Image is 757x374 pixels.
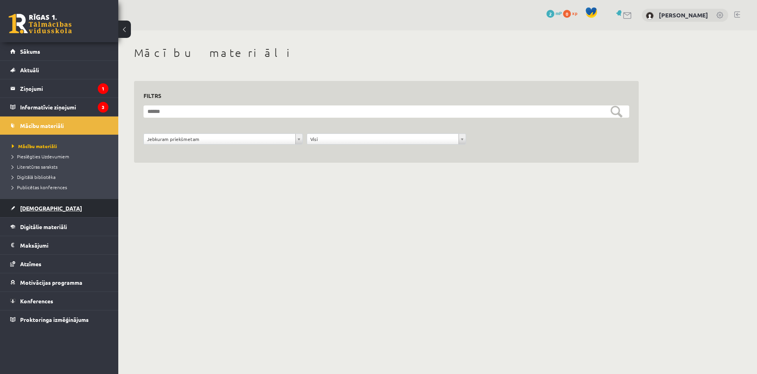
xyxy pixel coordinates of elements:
[134,46,639,60] h1: Mācību materiāli
[307,134,466,144] a: Visi
[556,10,562,16] span: mP
[310,134,455,144] span: Visi
[20,66,39,73] span: Aktuāli
[144,90,620,101] h3: Filtrs
[572,10,577,16] span: xp
[659,11,708,19] a: [PERSON_NAME]
[563,10,581,16] a: 0 xp
[546,10,554,18] span: 2
[10,255,108,273] a: Atzīmes
[12,184,67,190] span: Publicētas konferences
[144,134,302,144] a: Jebkuram priekšmetam
[10,273,108,291] a: Motivācijas programma
[20,98,108,116] legend: Informatīvie ziņojumi
[9,14,72,34] a: Rīgas 1. Tālmācības vidusskola
[20,223,67,230] span: Digitālie materiāli
[10,79,108,98] a: Ziņojumi1
[98,83,108,94] i: 1
[10,236,108,254] a: Maksājumi
[10,310,108,329] a: Proktoringa izmēģinājums
[98,102,108,113] i: 3
[20,316,89,323] span: Proktoringa izmēģinājums
[12,164,58,170] span: Literatūras saraksts
[10,42,108,60] a: Sākums
[10,117,108,135] a: Mācību materiāli
[20,297,53,304] span: Konferences
[12,153,110,160] a: Pieslēgties Uzdevumiem
[10,61,108,79] a: Aktuāli
[20,236,108,254] legend: Maksājumi
[12,143,57,149] span: Mācību materiāli
[10,199,108,217] a: [DEMOGRAPHIC_DATA]
[20,260,41,267] span: Atzīmes
[10,218,108,236] a: Digitālie materiāli
[20,205,82,212] span: [DEMOGRAPHIC_DATA]
[10,98,108,116] a: Informatīvie ziņojumi3
[20,79,108,98] legend: Ziņojumi
[12,153,69,160] span: Pieslēgties Uzdevumiem
[12,143,110,150] a: Mācību materiāli
[12,174,56,180] span: Digitālā bibliotēka
[147,134,292,144] span: Jebkuram priekšmetam
[12,184,110,191] a: Publicētas konferences
[20,279,82,286] span: Motivācijas programma
[12,173,110,180] a: Digitālā bibliotēka
[10,292,108,310] a: Konferences
[646,12,654,20] img: Jēkabs Zelmenis
[563,10,571,18] span: 0
[12,163,110,170] a: Literatūras saraksts
[20,122,64,129] span: Mācību materiāli
[546,10,562,16] a: 2 mP
[20,48,40,55] span: Sākums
